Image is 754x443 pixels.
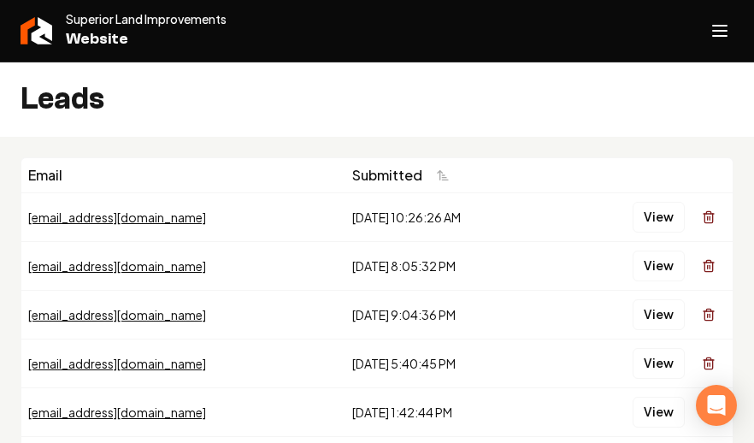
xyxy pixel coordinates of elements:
[633,397,685,428] button: View
[28,355,339,372] div: [EMAIL_ADDRESS][DOMAIN_NAME]
[633,202,685,233] button: View
[352,257,545,275] div: [DATE] 8:05:32 PM
[28,306,339,323] div: [EMAIL_ADDRESS][DOMAIN_NAME]
[696,385,737,426] div: Open Intercom Messenger
[28,257,339,275] div: [EMAIL_ADDRESS][DOMAIN_NAME]
[28,404,339,421] div: [EMAIL_ADDRESS][DOMAIN_NAME]
[352,404,545,421] div: [DATE] 1:42:44 PM
[352,165,422,186] span: Submitted
[28,209,339,226] div: [EMAIL_ADDRESS][DOMAIN_NAME]
[633,299,685,330] button: View
[66,10,227,27] span: Superior Land Improvements
[21,82,104,116] h2: Leads
[21,17,52,44] img: Rebolt Logo
[352,355,545,372] div: [DATE] 5:40:45 PM
[699,10,740,51] button: Open navigation menu
[66,27,227,51] span: Website
[352,306,545,323] div: [DATE] 9:04:36 PM
[352,209,545,226] div: [DATE] 10:26:26 AM
[633,348,685,379] button: View
[352,160,460,191] button: Submitted
[28,165,339,186] div: Email
[633,251,685,281] button: View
